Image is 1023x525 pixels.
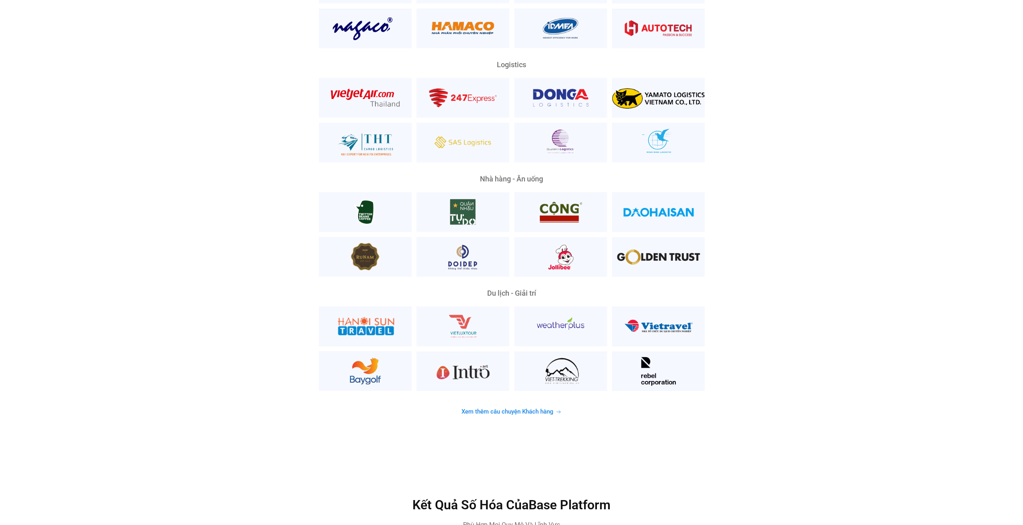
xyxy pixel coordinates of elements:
[461,409,554,415] span: Xem thêm câu chuyện Khách hàng
[529,497,611,513] span: Base Platform
[319,175,705,183] div: Nhà hàng - Ăn uống
[319,290,705,297] div: Du lịch - Giải trí
[452,404,571,420] a: Xem thêm câu chuyện Khách hàng
[341,497,683,514] h2: Kết Quả Số Hóa Của
[319,61,705,68] div: Logistics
